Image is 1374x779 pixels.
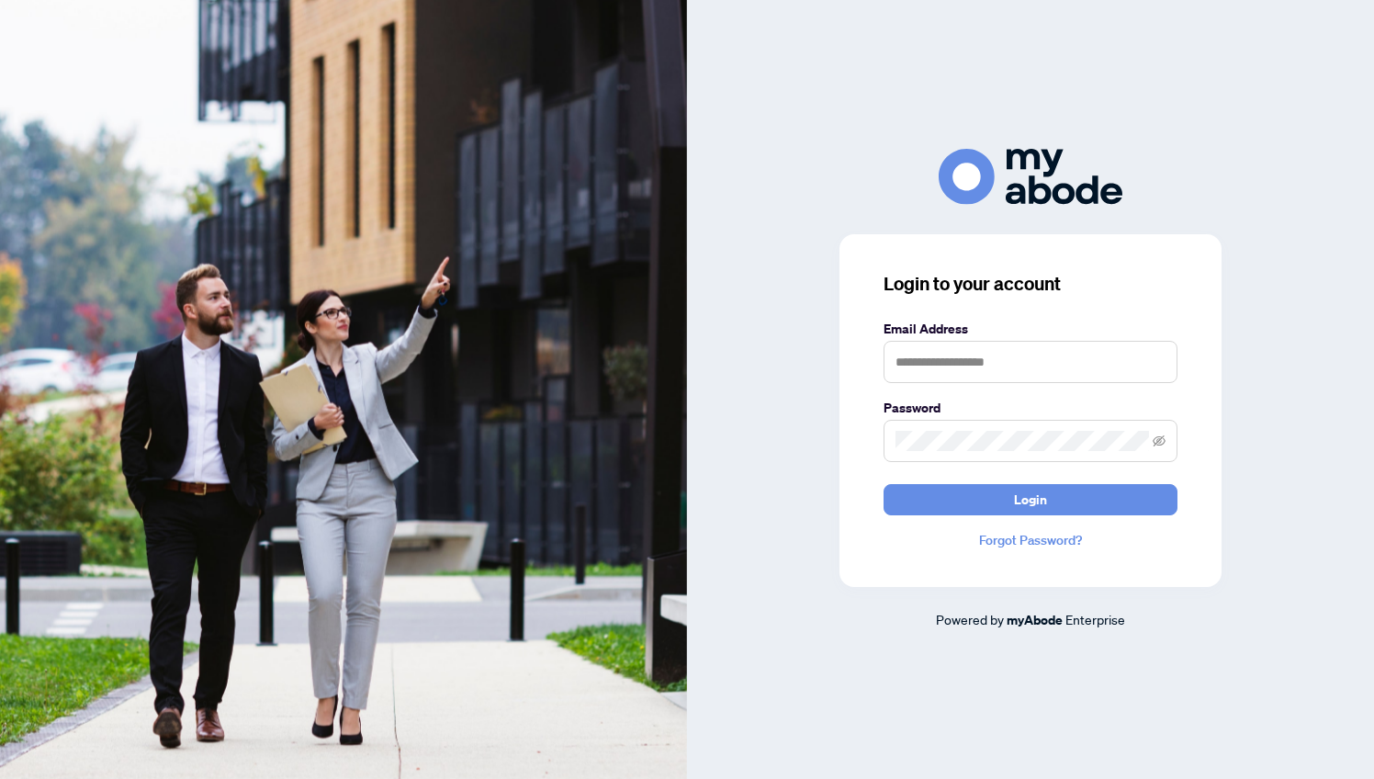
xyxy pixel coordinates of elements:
span: eye-invisible [1153,435,1166,447]
a: myAbode [1007,610,1063,630]
span: Login [1014,485,1047,514]
a: Forgot Password? [884,530,1177,550]
button: Login [884,484,1177,515]
label: Password [884,398,1177,418]
span: Powered by [936,611,1004,627]
span: Enterprise [1065,611,1125,627]
label: Email Address [884,319,1177,339]
h3: Login to your account [884,271,1177,297]
img: ma-logo [939,149,1122,205]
